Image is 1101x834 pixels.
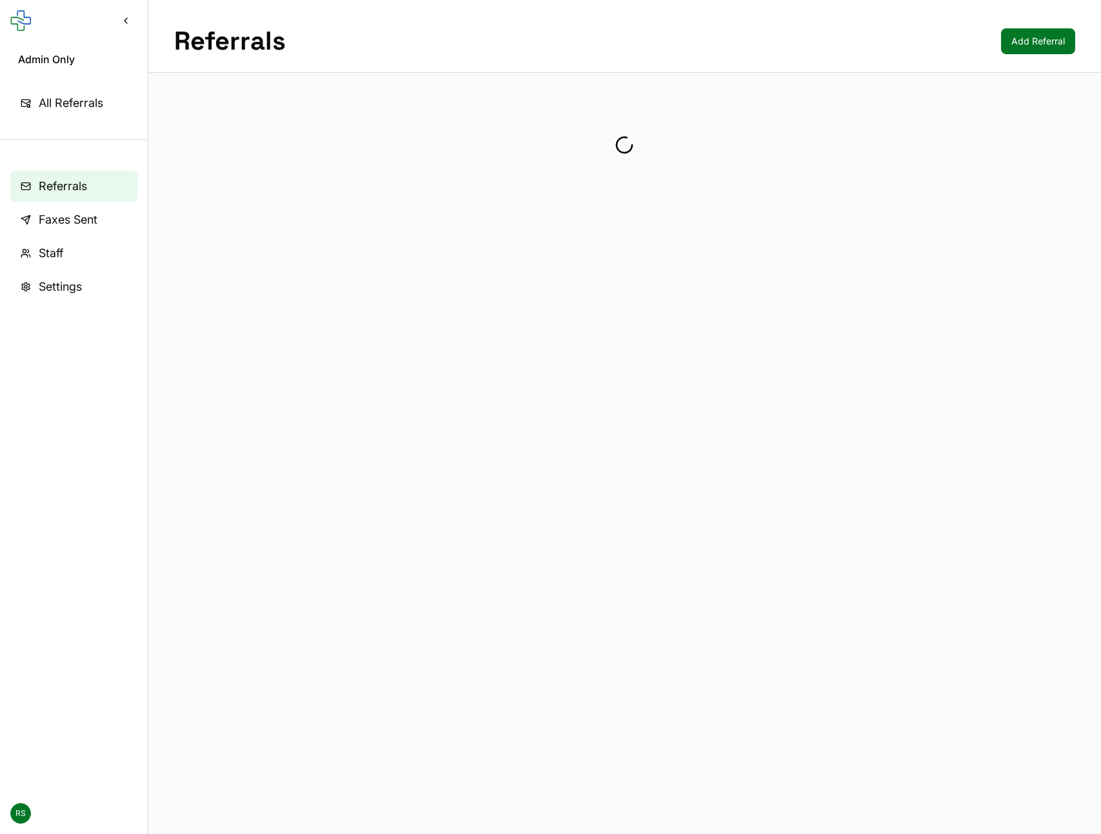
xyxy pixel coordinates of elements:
a: Settings [10,271,137,302]
a: All Referrals [10,88,137,119]
a: Staff [10,238,137,269]
span: Settings [39,278,82,296]
span: RS [10,803,31,824]
span: Staff [39,244,63,262]
a: Add Referral [1001,28,1075,54]
span: All Referrals [39,94,103,112]
a: Faxes Sent [10,204,137,235]
span: Referrals [39,177,87,195]
span: Admin Only [18,52,130,67]
h1: Referrals [174,26,286,57]
a: Referrals [10,171,137,202]
button: Collapse sidebar [114,9,137,32]
span: Faxes Sent [39,211,97,229]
